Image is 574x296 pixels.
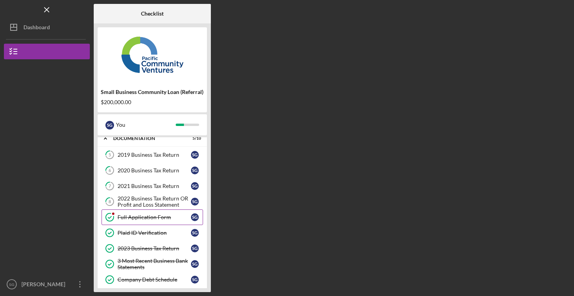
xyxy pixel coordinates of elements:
div: S G [191,198,199,206]
b: Checklist [141,11,164,17]
tspan: 7 [109,184,111,189]
a: 2023 Business Tax ReturnSG [102,241,203,256]
div: S G [191,213,199,221]
div: S G [191,151,199,159]
button: Dashboard [4,19,90,35]
div: Full Application Form [118,214,191,220]
div: You [116,118,176,131]
a: Company Debt ScheduleSG [102,272,203,287]
div: Plaid ID Verification [118,230,191,236]
div: $200,000.00 [101,99,204,105]
a: 62020 Business Tax ReturnSG [102,163,203,178]
a: Plaid ID VerificationSG [102,225,203,241]
div: S G [191,276,199,284]
img: Product logo [98,31,207,78]
div: 2023 Business Tax Return [118,245,191,252]
tspan: 8 [109,199,111,204]
div: S G [105,121,114,129]
a: 72021 Business Tax ReturnSG [102,178,203,194]
div: 2022 Business Tax Return OR Profit and Loss Statement [118,195,191,208]
div: S G [191,260,199,268]
div: Documentation [113,136,182,141]
div: 5 / 10 [187,136,201,141]
tspan: 5 [109,152,111,158]
div: 2019 Business Tax Return [118,152,191,158]
button: SG[PERSON_NAME] [4,277,90,292]
div: 3 Most Recent Business Bank Statements [118,258,191,270]
div: S G [191,229,199,237]
tspan: 6 [109,168,111,173]
div: [PERSON_NAME] [20,277,70,294]
div: 2020 Business Tax Return [118,167,191,174]
div: S G [191,167,199,174]
div: Small Business Community Loan (Referral) [101,89,204,95]
a: 3 Most Recent Business Bank StatementsSG [102,256,203,272]
text: SG [9,282,14,287]
a: 52019 Business Tax ReturnSG [102,147,203,163]
div: 2021 Business Tax Return [118,183,191,189]
a: 82022 Business Tax Return OR Profit and Loss StatementSG [102,194,203,209]
div: Company Debt Schedule [118,277,191,283]
div: S G [191,245,199,252]
div: S G [191,182,199,190]
a: Full Application FormSG [102,209,203,225]
div: Dashboard [23,19,50,37]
